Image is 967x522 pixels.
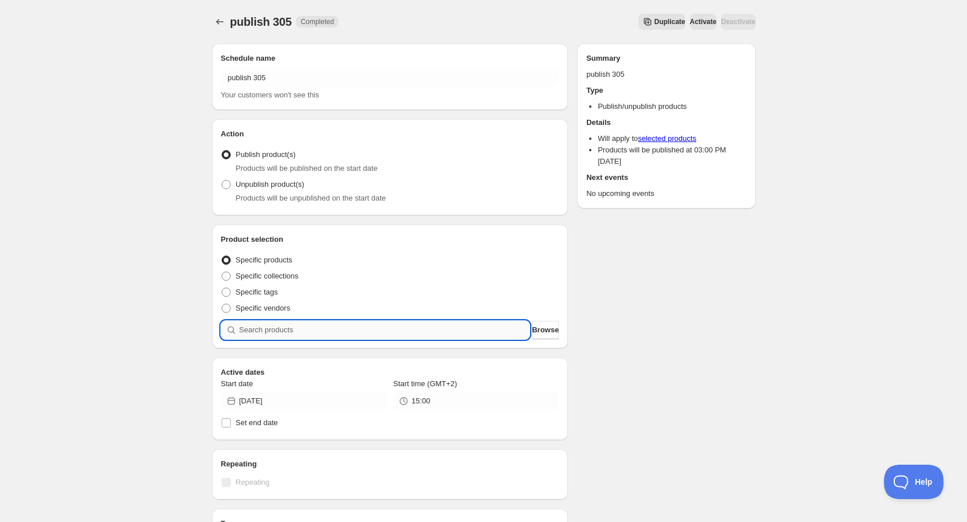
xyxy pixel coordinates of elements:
h2: Summary [586,53,746,64]
h2: Type [586,85,746,96]
p: No upcoming events [586,188,746,199]
span: Specific products [236,256,293,264]
span: Start time (GMT+2) [393,379,457,388]
input: Search products [239,321,530,339]
span: Publish product(s) [236,150,296,159]
p: publish 305 [586,69,746,80]
button: Activate [690,14,717,30]
li: Will apply to [598,133,746,144]
span: Your customers won't see this [221,91,319,99]
span: Specific collections [236,272,299,280]
button: Schedules [212,14,228,30]
li: Publish/unpublish products [598,101,746,112]
span: Products will be published on the start date [236,164,378,172]
span: Browse [532,324,559,336]
h2: Action [221,128,559,140]
li: Products will be published at 03:00 PM [DATE] [598,144,746,167]
span: Duplicate [654,17,685,26]
iframe: Toggle Customer Support [884,465,944,499]
a: selected products [638,134,696,143]
span: Set end date [236,418,278,427]
button: Secondary action label [638,14,685,30]
span: Products will be unpublished on the start date [236,194,386,202]
span: Specific vendors [236,304,290,312]
span: Activate [690,17,717,26]
button: Browse [532,321,559,339]
span: Repeating [236,478,270,486]
h2: Next events [586,172,746,183]
h2: Details [586,117,746,128]
h2: Active dates [221,367,559,378]
span: Start date [221,379,253,388]
h2: Schedule name [221,53,559,64]
span: Specific tags [236,288,278,296]
span: Unpublish product(s) [236,180,305,189]
span: publish 305 [230,15,292,28]
span: Completed [301,17,334,26]
h2: Repeating [221,458,559,470]
h2: Product selection [221,234,559,245]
